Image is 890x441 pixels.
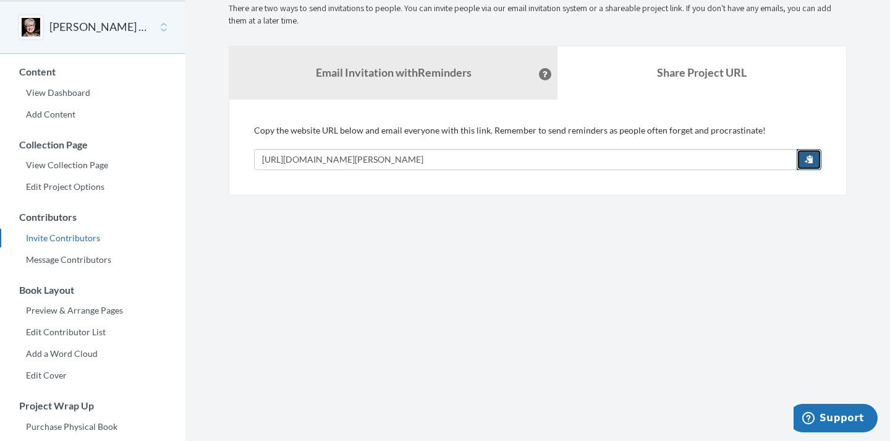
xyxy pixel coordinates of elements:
p: There are two ways to send invitations to people. You can invite people via our email invitation ... [229,2,847,27]
iframe: Opens a widget where you can chat to one of our agents [794,404,878,435]
h3: Contributors [1,212,185,223]
h3: Book Layout [1,285,185,296]
div: Copy the website URL below and email everyone with this link. Remember to send reminders as peopl... [254,124,821,170]
strong: Email Invitation with Reminders [316,66,472,79]
h3: Content [1,66,185,77]
h3: Collection Page [1,139,185,150]
button: [PERSON_NAME] 80th Birthday [49,19,150,35]
b: Share Project URL [657,66,747,79]
h3: Project Wrap Up [1,400,185,411]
